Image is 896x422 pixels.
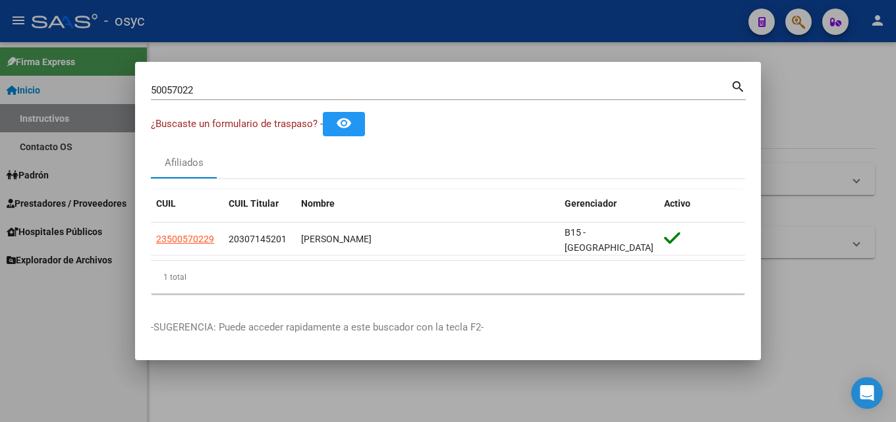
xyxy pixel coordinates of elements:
datatable-header-cell: Nombre [296,190,559,218]
span: B15 - [GEOGRAPHIC_DATA] [565,227,654,253]
span: Nombre [301,198,335,209]
p: -SUGERENCIA: Puede acceder rapidamente a este buscador con la tecla F2- [151,320,745,335]
div: Open Intercom Messenger [851,377,883,409]
span: Gerenciador [565,198,617,209]
span: ¿Buscaste un formulario de traspaso? - [151,118,323,130]
datatable-header-cell: Activo [659,190,745,218]
datatable-header-cell: Gerenciador [559,190,659,218]
mat-icon: remove_red_eye [336,115,352,131]
datatable-header-cell: CUIL Titular [223,190,296,218]
span: Activo [664,198,690,209]
div: [PERSON_NAME] [301,232,554,247]
div: 1 total [151,261,745,294]
datatable-header-cell: CUIL [151,190,223,218]
span: CUIL [156,198,176,209]
span: 20307145201 [229,234,287,244]
span: CUIL Titular [229,198,279,209]
mat-icon: search [731,78,746,93]
span: 23500570229 [156,234,214,244]
div: Afiliados [165,155,204,171]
